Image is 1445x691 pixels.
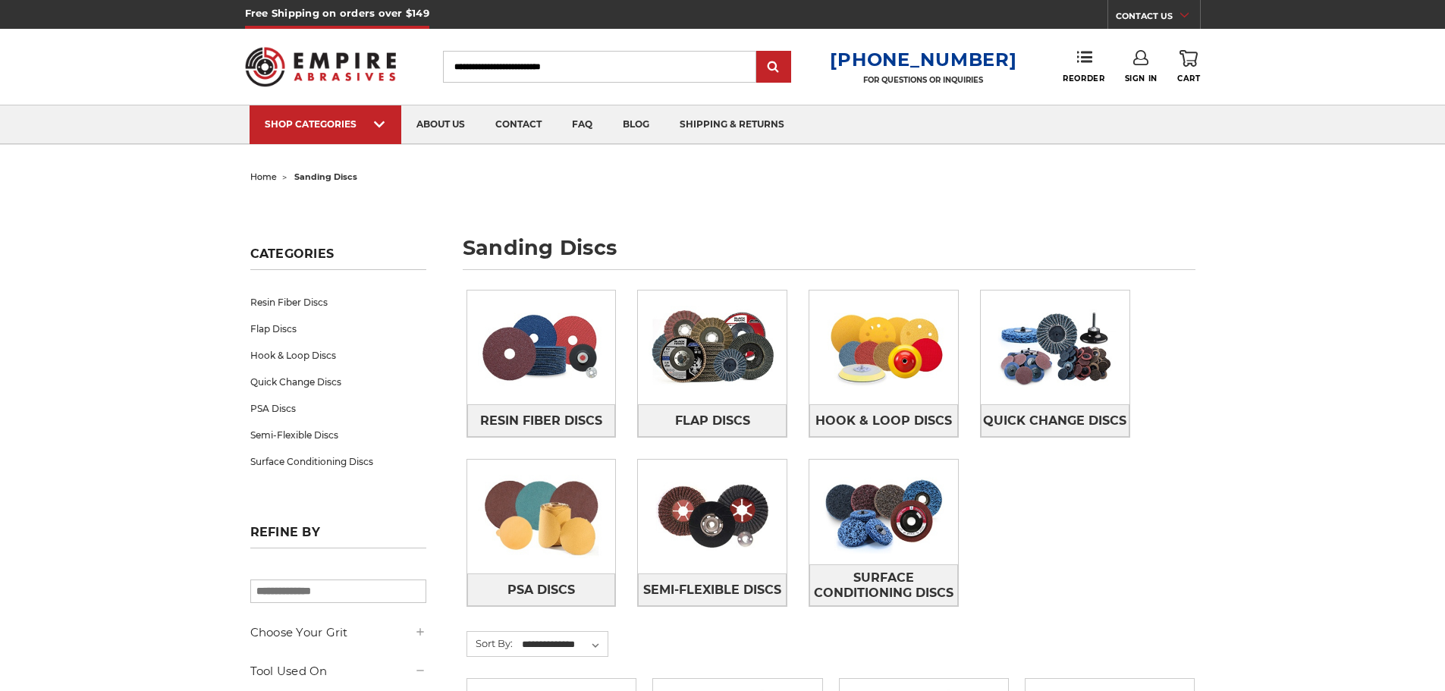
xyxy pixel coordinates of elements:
[467,464,616,569] img: PSA Discs
[981,404,1129,437] a: Quick Change Discs
[250,525,426,548] h5: Refine by
[810,565,957,606] span: Surface Conditioning Discs
[480,408,602,434] span: Resin Fiber Discs
[983,408,1126,434] span: Quick Change Discs
[638,573,787,606] a: Semi-Flexible Discs
[250,422,426,448] a: Semi-Flexible Discs
[467,632,513,655] label: Sort By:
[250,171,277,182] a: home
[401,105,480,144] a: about us
[809,404,958,437] a: Hook & Loop Discs
[463,237,1195,270] h1: sanding discs
[265,118,386,130] div: SHOP CATEGORIES
[245,37,397,96] img: Empire Abrasives
[830,75,1016,85] p: FOR QUESTIONS OR INQUIRIES
[250,369,426,395] a: Quick Change Discs
[638,404,787,437] a: Flap Discs
[250,662,426,680] h5: Tool Used On
[1063,50,1104,83] a: Reorder
[1063,74,1104,83] span: Reorder
[759,52,789,83] input: Submit
[815,408,952,434] span: Hook & Loop Discs
[467,404,616,437] a: Resin Fiber Discs
[1177,74,1200,83] span: Cart
[250,342,426,369] a: Hook & Loop Discs
[638,464,787,569] img: Semi-Flexible Discs
[638,295,787,400] img: Flap Discs
[809,564,958,606] a: Surface Conditioning Discs
[250,623,426,642] h5: Choose Your Grit
[643,577,781,603] span: Semi-Flexible Discs
[467,295,616,400] img: Resin Fiber Discs
[809,460,958,564] img: Surface Conditioning Discs
[520,633,608,656] select: Sort By:
[830,49,1016,71] a: [PHONE_NUMBER]
[507,577,575,603] span: PSA Discs
[250,316,426,342] a: Flap Discs
[250,289,426,316] a: Resin Fiber Discs
[981,295,1129,400] img: Quick Change Discs
[250,448,426,475] a: Surface Conditioning Discs
[480,105,557,144] a: contact
[294,171,357,182] span: sanding discs
[250,395,426,422] a: PSA Discs
[1125,74,1158,83] span: Sign In
[250,247,426,270] h5: Categories
[1177,50,1200,83] a: Cart
[557,105,608,144] a: faq
[809,295,958,400] img: Hook & Loop Discs
[1116,8,1200,29] a: CONTACT US
[675,408,750,434] span: Flap Discs
[467,573,616,606] a: PSA Discs
[608,105,664,144] a: blog
[664,105,799,144] a: shipping & returns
